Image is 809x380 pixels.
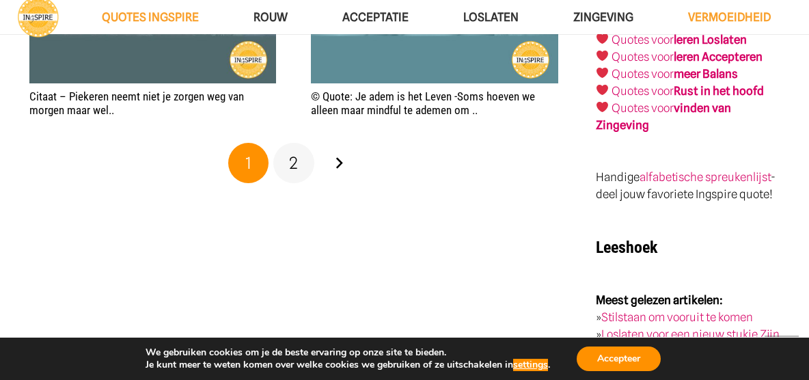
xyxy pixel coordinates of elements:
[245,153,251,173] span: 1
[463,10,519,24] span: Loslaten
[573,10,633,24] span: Zingeving
[765,336,799,370] a: Terug naar top
[674,67,738,81] strong: meer Balans
[674,84,764,98] strong: Rust in het hoofd
[601,310,753,324] a: Stilstaan om vooruit te komen
[597,67,608,79] img: ❤
[596,101,730,132] strong: vinden van Zingeving
[342,10,409,24] span: Acceptatie
[597,101,608,113] img: ❤
[612,33,674,46] a: Quotes voor
[612,67,738,81] a: Quotes voormeer Balans
[596,292,780,360] p: » » »
[577,347,661,371] button: Accepteer
[596,101,730,132] a: Quotes voorvinden van Zingeving
[146,347,550,359] p: We gebruiken cookies om je de beste ervaring op onze site te bieden.
[596,293,723,307] strong: Meest gelezen artikelen:
[674,50,763,64] a: leren Accepteren
[289,153,298,173] span: 2
[513,359,548,371] button: settings
[674,33,747,46] a: leren Loslaten
[612,50,674,64] a: Quotes voor
[597,50,608,62] img: ❤
[29,90,244,117] a: Citaat – Piekeren neemt niet je zorgen weg van morgen maar wel..
[146,359,550,371] p: Je kunt meer te weten komen over welke cookies we gebruiken of ze uitschakelen in .
[228,143,269,184] span: Pagina 1
[596,238,657,257] strong: Leeshoek
[311,90,535,117] a: © Quote: Je adem is het Leven -Soms hoeven we alleen maar mindful te ademen om ..
[597,84,608,96] img: ❤
[601,327,780,341] a: Loslaten voor een nieuw stukje Zijn
[640,170,771,184] a: alfabetische spreukenlijst
[273,143,314,184] a: Pagina 2
[253,10,288,24] span: ROUW
[688,10,771,24] span: VERMOEIDHEID
[596,169,780,203] p: Handige - deel jouw favoriete Ingspire quote!
[612,84,764,98] a: Quotes voorRust in het hoofd
[102,10,199,24] span: QUOTES INGSPIRE
[597,33,608,44] img: ❤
